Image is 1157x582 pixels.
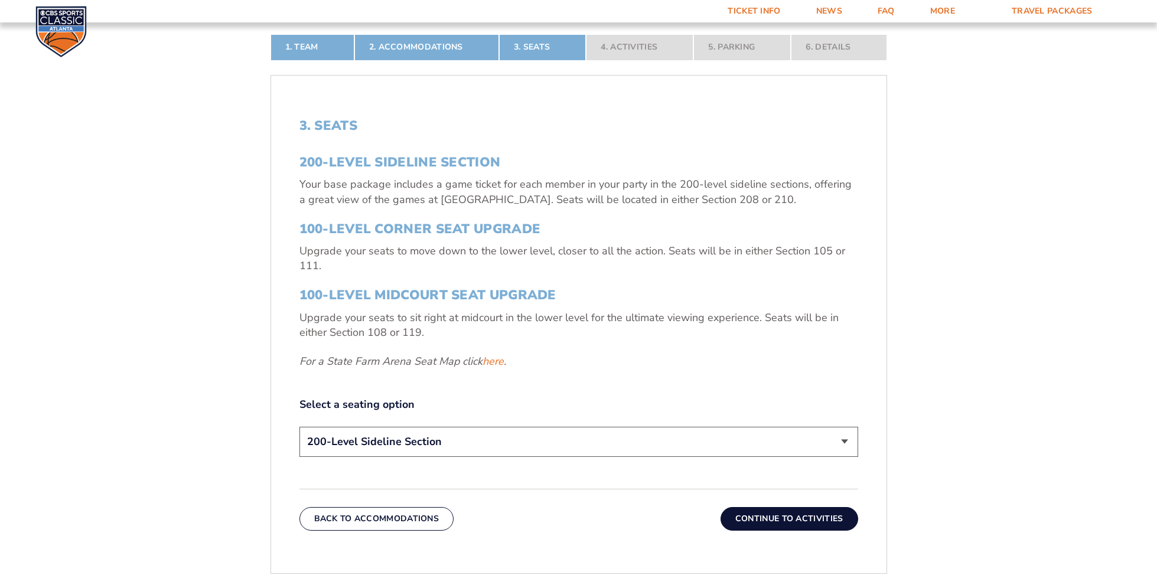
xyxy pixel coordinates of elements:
[721,507,858,531] button: Continue To Activities
[299,287,858,303] h3: 100-Level Midcourt Seat Upgrade
[35,6,87,57] img: CBS Sports Classic
[354,34,499,60] a: 2. Accommodations
[483,354,504,369] a: here
[299,354,506,368] em: For a State Farm Arena Seat Map click .
[299,310,858,340] p: Upgrade your seats to sit right at midcourt in the lower level for the ultimate viewing experienc...
[299,244,858,273] p: Upgrade your seats to move down to the lower level, closer to all the action. Seats will be in ei...
[270,34,354,60] a: 1. Team
[299,118,858,133] h2: 3. Seats
[299,397,858,412] label: Select a seating option
[299,155,858,170] h3: 200-Level Sideline Section
[299,221,858,237] h3: 100-Level Corner Seat Upgrade
[299,507,454,531] button: Back To Accommodations
[299,177,858,207] p: Your base package includes a game ticket for each member in your party in the 200-level sideline ...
